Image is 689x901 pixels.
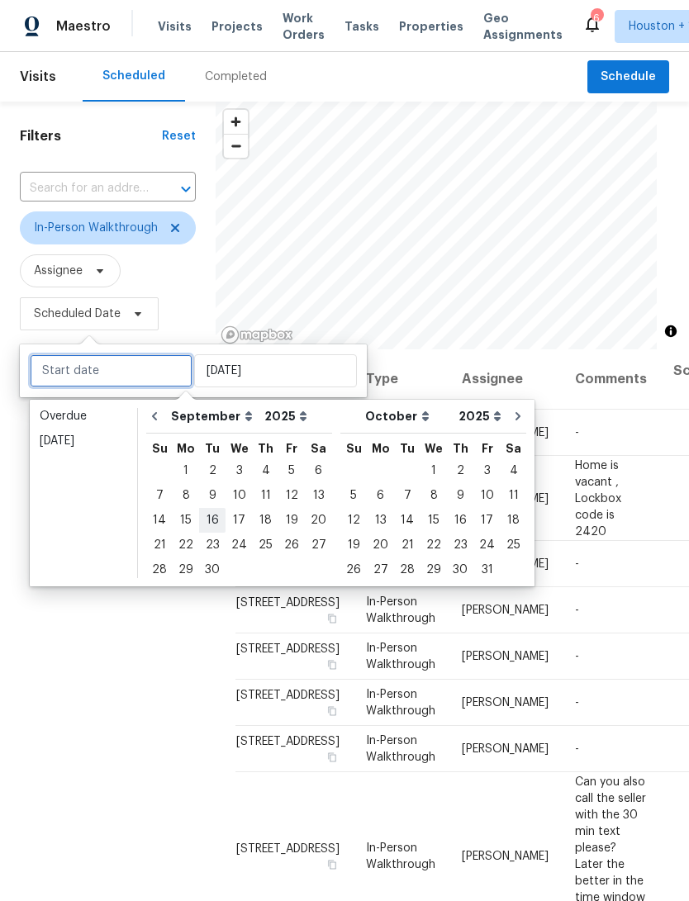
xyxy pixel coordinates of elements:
button: Go to previous month [142,400,167,433]
div: 13 [305,484,332,507]
span: Work Orders [283,10,325,43]
div: 12 [340,509,367,532]
div: 3 [226,459,253,482]
div: 16 [199,509,226,532]
span: Home is vacant , Lockbox code is 2420 [575,459,621,537]
abbr: Friday [286,443,297,454]
div: Tue Sep 23 2025 [199,533,226,557]
div: 7 [146,484,173,507]
abbr: Tuesday [205,443,220,454]
div: 4 [253,459,278,482]
span: In-Person Walkthrough [366,596,435,624]
span: - [575,743,579,755]
abbr: Sunday [152,443,168,454]
div: 11 [253,484,278,507]
div: 29 [173,558,199,581]
th: Comments [562,349,660,410]
span: Geo Assignments [483,10,563,43]
div: 25 [501,533,526,557]
abbr: Saturday [506,443,521,454]
div: Tue Oct 28 2025 [394,557,421,582]
div: Fri Oct 24 2025 [473,533,501,557]
button: Zoom out [224,134,248,158]
span: In-Person Walkthrough [366,735,435,763]
div: 30 [447,558,473,581]
div: 23 [447,533,473,557]
span: Projects [211,18,263,35]
div: Mon Sep 15 2025 [173,508,199,533]
div: Tue Oct 07 2025 [394,483,421,508]
button: Copy Address [325,657,340,672]
a: Mapbox homepage [221,325,293,344]
span: Visits [158,18,192,35]
div: Mon Oct 27 2025 [367,557,394,582]
div: Wed Sep 24 2025 [226,533,253,557]
div: 23 [199,533,226,557]
div: 22 [173,533,199,557]
span: [PERSON_NAME] [462,697,549,709]
div: Sat Oct 25 2025 [501,533,526,557]
div: 3 [473,459,501,482]
div: Mon Sep 01 2025 [173,458,199,483]
div: Wed Oct 01 2025 [421,458,447,483]
div: 11 [501,484,526,507]
div: 12 [278,484,305,507]
span: [STREET_ADDRESS] [236,597,340,609]
div: Thu Oct 30 2025 [447,557,473,582]
div: 9 [199,484,226,507]
div: Thu Sep 04 2025 [253,458,278,483]
div: 17 [473,509,501,532]
div: 6 [367,484,394,507]
div: Thu Sep 18 2025 [253,508,278,533]
canvas: Map [216,102,657,349]
div: 13 [367,509,394,532]
div: Sun Oct 12 2025 [340,508,367,533]
select: Month [167,404,260,429]
div: 17 [226,509,253,532]
span: Schedule [601,67,656,88]
div: 15 [173,509,199,532]
span: - [575,558,579,570]
span: Scheduled Date [34,306,121,322]
div: Fri Sep 12 2025 [278,483,305,508]
span: Tasks [344,21,379,32]
div: Tue Sep 02 2025 [199,458,226,483]
div: Fri Oct 10 2025 [473,483,501,508]
div: Wed Sep 03 2025 [226,458,253,483]
abbr: Thursday [453,443,468,454]
div: Tue Sep 30 2025 [199,557,226,582]
div: 1 [421,459,447,482]
div: Sun Sep 07 2025 [146,483,173,508]
span: Toggle attribution [666,322,676,340]
abbr: Wednesday [425,443,443,454]
div: 5 [340,484,367,507]
div: 25 [253,533,278,557]
abbr: Friday [482,443,493,454]
button: Zoom in [224,110,248,134]
div: 20 [305,509,332,532]
div: 28 [146,558,173,581]
div: Fri Oct 03 2025 [473,458,501,483]
input: Search for an address... [20,176,150,202]
div: Sun Oct 26 2025 [340,557,367,582]
div: 24 [226,533,253,557]
select: Year [260,404,311,429]
span: [PERSON_NAME] [462,743,549,755]
div: Thu Oct 02 2025 [447,458,473,483]
div: 26 [340,558,367,581]
span: Maestro [56,18,111,35]
div: 4 [501,459,526,482]
div: 16 [447,509,473,532]
div: 26 [278,533,305,557]
button: Copy Address [325,611,340,626]
div: 20 [367,533,394,557]
div: Wed Sep 17 2025 [226,508,253,533]
div: Tue Sep 09 2025 [199,483,226,508]
th: Assignee [449,349,562,410]
div: Sat Sep 20 2025 [305,508,332,533]
div: 18 [501,509,526,532]
span: Visits [20,59,56,95]
div: Thu Oct 23 2025 [447,533,473,557]
button: Open [174,178,197,201]
button: Copy Address [325,704,340,718]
